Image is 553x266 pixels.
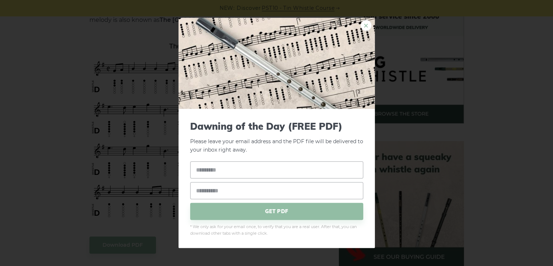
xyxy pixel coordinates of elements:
span: * We only ask for your email once, to verify that you are a real user. After that, you can downlo... [190,223,363,236]
span: Dawning of the Day (FREE PDF) [190,121,363,132]
span: GET PDF [190,203,363,220]
a: × [361,20,372,31]
p: Please leave your email address and the PDF file will be delivered to your inbox right away. [190,121,363,154]
img: Tin Whistle Tab Preview [179,18,375,109]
